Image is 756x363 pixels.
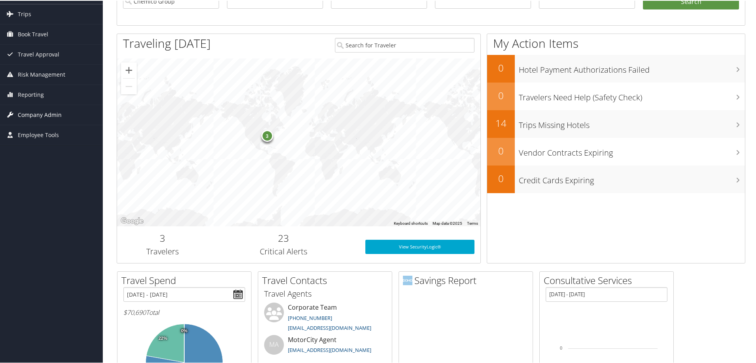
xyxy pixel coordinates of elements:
[519,170,745,185] h3: Credit Cards Expiring
[487,171,515,184] h2: 0
[403,273,533,286] h2: Savings Report
[214,231,353,244] h2: 23
[119,215,145,226] a: Open this area in Google Maps (opens a new window)
[487,54,745,82] a: 0Hotel Payment Authorizations Failed
[288,324,371,331] a: [EMAIL_ADDRESS][DOMAIN_NAME]
[119,215,145,226] img: Google
[260,334,390,360] li: MotorCity Agent
[18,24,48,43] span: Book Travel
[560,345,562,350] tspan: 0
[519,143,745,158] h3: Vendor Contracts Expiring
[394,220,428,226] button: Keyboard shortcuts
[121,78,137,94] button: Zoom out
[18,104,62,124] span: Company Admin
[123,245,202,256] h3: Travelers
[487,34,745,51] h1: My Action Items
[262,273,392,286] h2: Travel Contacts
[487,60,515,74] h2: 0
[18,124,59,144] span: Employee Tools
[261,129,273,141] div: 3
[181,328,187,333] tspan: 0%
[121,62,137,77] button: Zoom in
[335,37,474,52] input: Search for Traveler
[159,335,167,340] tspan: 22%
[123,307,245,316] h6: Total
[264,288,386,299] h3: Travel Agents
[123,231,202,244] h2: 3
[467,220,478,225] a: Terms (opens in new tab)
[18,84,44,104] span: Reporting
[288,314,332,321] a: [PHONE_NUMBER]
[123,34,211,51] h1: Traveling [DATE]
[487,143,515,157] h2: 0
[260,302,390,334] li: Corporate Team
[487,82,745,109] a: 0Travelers Need Help (Safety Check)
[123,307,146,316] span: $70,690
[487,165,745,192] a: 0Credit Cards Expiring
[519,87,745,102] h3: Travelers Need Help (Safety Check)
[519,115,745,130] h3: Trips Missing Hotels
[18,4,31,23] span: Trips
[544,273,673,286] h2: Consultative Services
[433,220,462,225] span: Map data ©2025
[403,275,412,284] img: domo-logo.png
[18,44,59,64] span: Travel Approval
[214,245,353,256] h3: Critical Alerts
[487,137,745,165] a: 0Vendor Contracts Expiring
[121,273,251,286] h2: Travel Spend
[264,334,284,354] div: MA
[487,109,745,137] a: 14Trips Missing Hotels
[288,346,371,353] a: [EMAIL_ADDRESS][DOMAIN_NAME]
[487,88,515,102] h2: 0
[18,64,65,84] span: Risk Management
[487,116,515,129] h2: 14
[519,60,745,75] h3: Hotel Payment Authorizations Failed
[365,239,474,253] a: View SecurityLogic®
